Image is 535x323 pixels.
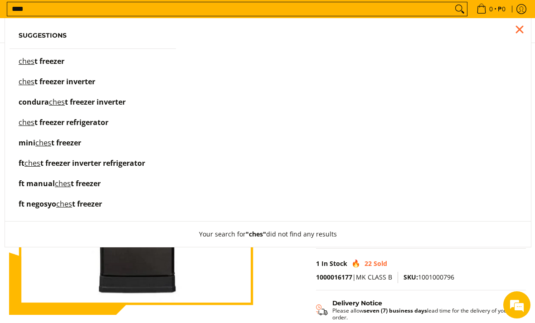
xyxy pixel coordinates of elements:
span: ft negosyo [19,199,56,209]
p: chest freezer [19,58,64,74]
span: ₱0 [496,6,507,12]
span: 1001000796 [404,273,454,281]
a: chest freezer refrigerator [19,119,167,135]
mark: ches [55,178,71,188]
strong: seven (7) business days [364,307,427,314]
button: Search [452,2,467,16]
span: ft manual [19,178,55,188]
span: t freezer [72,199,102,209]
a: ft negosyo chest freezer [19,201,167,217]
button: Your search for"ches"did not find any results [190,222,346,247]
span: 0 [488,6,494,12]
div: Chat with us now [47,51,152,63]
mark: ches [19,56,34,66]
a: mini chest freezer [19,140,167,155]
a: 1000016177 [316,273,352,281]
button: Shipping & Delivery [316,299,517,321]
span: SKU: [404,273,418,281]
p: mini chest freezer [19,140,81,155]
mark: ches [49,97,65,107]
h6: Suggestions [19,32,167,39]
textarea: Type your message and hit 'Enter' [5,222,173,253]
mark: ches [24,158,40,168]
a: ft chest freezer inverter refrigerator [19,160,167,176]
span: t freezer [34,56,64,66]
strong: "ches" [246,230,266,238]
span: 1 [316,259,320,268]
span: t freezer inverter [65,97,126,107]
span: t freezer inverter [34,77,95,87]
span: • [474,4,508,14]
span: t freezer inverter refrigerator [40,158,145,168]
span: In Stock [321,259,347,268]
p: ft negosyo chest freezer [19,201,102,217]
span: ft [19,158,24,168]
a: condura chest freezer inverter [19,99,167,115]
span: We're online! [53,101,125,193]
strong: Delivery Notice [332,299,382,307]
span: t freezer [71,178,101,188]
mark: ches [19,77,34,87]
span: t freezer [51,138,81,148]
mark: ches [35,138,51,148]
span: |MK CLASS B [316,273,392,281]
div: Close pop up [513,23,526,36]
p: chest freezer refrigerator [19,119,108,135]
span: mini [19,138,35,148]
div: Minimize live chat window [149,5,170,26]
span: t freezer refrigerator [34,117,108,127]
p: condura chest freezer inverter [19,99,126,115]
mark: ches [19,117,34,127]
a: chest freezer [19,58,167,74]
a: chest freezer inverter [19,78,167,94]
p: Please allow lead time for the delivery of your order. [332,307,517,321]
span: 22 [365,259,372,268]
span: condura [19,97,49,107]
p: ft manual chest freezer [19,180,101,196]
p: chest freezer inverter [19,78,95,94]
p: ft chest freezer inverter refrigerator [19,160,145,176]
mark: ches [56,199,72,209]
span: Sold [374,259,387,268]
a: ft manual chest freezer [19,180,167,196]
